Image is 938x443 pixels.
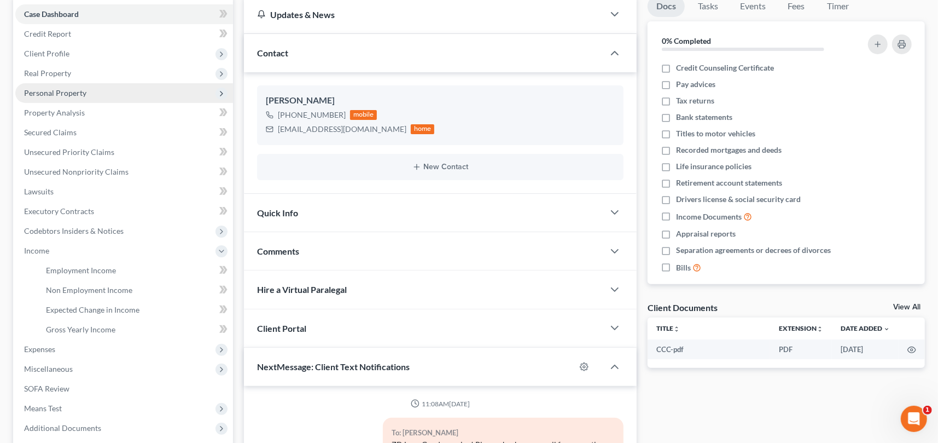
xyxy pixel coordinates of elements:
a: Property Analysis [15,103,233,123]
span: Client Portal [257,323,306,333]
div: [PERSON_NAME] [266,94,615,107]
span: Recorded mortgages and deeds [676,145,782,156]
a: Date Added expand_more [841,324,890,332]
td: CCC-pdf [648,340,770,359]
span: Tax returns [676,95,714,106]
span: Property Analysis [24,108,85,117]
span: SOFA Review [24,384,69,393]
a: Case Dashboard [15,4,233,24]
span: Miscellaneous [24,364,73,373]
span: Bank statements [676,112,732,123]
a: View All [893,303,920,311]
span: Non Employment Income [46,285,132,295]
td: PDF [770,340,832,359]
span: Credit Counseling Certificate [676,62,774,73]
span: Credit Report [24,29,71,38]
a: Credit Report [15,24,233,44]
span: Income Documents [676,211,742,222]
span: Lawsuits [24,187,54,196]
span: Codebtors Insiders & Notices [24,226,124,235]
i: expand_more [883,326,890,332]
i: unfold_more [673,326,680,332]
span: Real Property [24,68,71,78]
span: 1 [923,406,932,415]
span: Contact [257,48,288,58]
span: Gross Yearly Income [46,325,115,334]
span: Comments [257,246,299,256]
span: Appraisal reports [676,228,736,239]
span: Expected Change in Income [46,305,139,314]
span: Hire a Virtual Paralegal [257,284,347,295]
span: Executory Contracts [24,206,94,216]
div: Updates & News [257,9,591,20]
a: Unsecured Nonpriority Claims [15,162,233,182]
span: Employment Income [46,266,116,275]
a: Executory Contracts [15,202,233,221]
strong: 0% Completed [662,36,711,45]
span: NextMessage: Client Text Notifications [257,361,410,372]
a: Expected Change in Income [37,300,233,320]
a: Unsecured Priority Claims [15,142,233,162]
span: Separation agreements or decrees of divorces [676,245,831,256]
span: Income [24,246,49,255]
a: Secured Claims [15,123,233,142]
div: Client Documents [648,302,718,313]
a: Titleunfold_more [656,324,680,332]
span: Unsecured Nonpriority Claims [24,167,129,176]
div: home [411,124,435,134]
a: Non Employment Income [37,280,233,300]
iframe: Intercom live chat [901,406,927,432]
i: unfold_more [817,326,823,332]
div: [PHONE_NUMBER] [278,110,346,120]
div: To: [PERSON_NAME] [392,427,615,439]
div: mobile [350,110,377,120]
span: Retirement account statements [676,177,782,188]
span: Quick Info [257,208,298,218]
span: Client Profile [24,49,69,58]
span: Case Dashboard [24,9,79,19]
a: Lawsuits [15,182,233,202]
a: Extensionunfold_more [779,324,823,332]
div: [EMAIL_ADDRESS][DOMAIN_NAME] [278,124,406,135]
span: Secured Claims [24,128,77,137]
a: SOFA Review [15,379,233,399]
button: New Contact [266,163,615,171]
span: Titles to motor vehicles [676,128,755,139]
a: Gross Yearly Income [37,320,233,340]
span: Unsecured Priority Claims [24,147,114,157]
span: Means Test [24,404,62,413]
span: Drivers license & social security card [676,194,801,205]
td: [DATE] [832,340,899,359]
div: 11:08AM[DATE] [257,399,624,409]
span: Life insurance policies [676,161,751,172]
span: Additional Documents [24,423,101,433]
span: Bills [676,262,691,273]
span: Pay advices [676,79,715,90]
span: Personal Property [24,88,86,97]
a: Employment Income [37,261,233,280]
span: Expenses [24,344,55,354]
